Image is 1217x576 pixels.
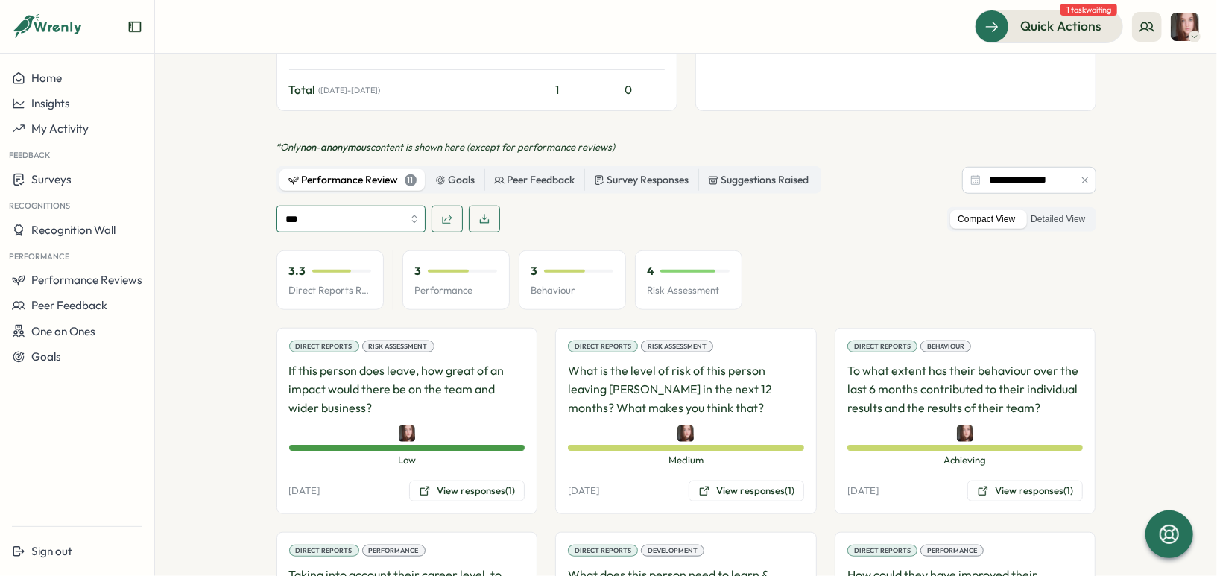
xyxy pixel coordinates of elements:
[641,545,704,557] div: Development
[847,341,917,352] div: Direct Reports
[531,263,538,279] p: 3
[31,349,61,364] span: Goals
[1020,16,1101,36] span: Quick Actions
[531,284,613,297] p: Behaviour
[568,361,804,417] p: What is the level of risk of this person leaving [PERSON_NAME] in the next 12 months? What makes ...
[415,284,497,297] p: Performance
[276,141,1096,154] p: *Only content is shown here (except for performance reviews)
[568,484,599,498] p: [DATE]
[847,545,917,557] div: Direct Reports
[677,425,694,442] img: Allyn Neal
[288,172,417,189] div: Performance Review
[31,96,70,110] span: Insights
[641,341,713,352] div: Risk Assessment
[847,454,1084,467] span: Achieving
[405,174,417,186] div: 11
[528,82,587,98] div: 1
[568,341,638,352] div: Direct Reports
[31,273,142,287] span: Performance Reviews
[319,86,381,95] span: ( [DATE] - [DATE] )
[967,481,1083,501] button: View responses(1)
[289,545,359,557] div: Direct Reports
[494,172,575,189] div: Peer Feedback
[1060,4,1117,16] span: 1 task waiting
[289,454,525,467] span: Low
[435,172,475,189] div: Goals
[362,341,434,352] div: Risk Assessment
[362,545,426,557] div: Performance
[409,481,525,501] button: View responses(1)
[289,263,306,279] p: 3.3
[594,172,689,189] div: Survey Responses
[689,481,804,501] button: View responses(1)
[593,82,665,98] div: 0
[847,361,1084,417] p: To what extent has their behaviour over the last 6 months contributed to their individual results...
[289,82,316,98] span: Total
[31,223,116,237] span: Recognition Wall
[920,545,984,557] div: Performance
[399,425,415,442] img: Allyn Neal
[289,341,359,352] div: Direct Reports
[847,484,879,498] p: [DATE]
[957,425,973,442] img: Allyn Neal
[31,324,95,338] span: One on Ones
[289,361,525,417] p: If this person does leave, how great of an impact would there be on the team and wider business?
[31,172,72,186] span: Surveys
[289,484,320,498] p: [DATE]
[31,544,72,558] span: Sign out
[31,298,107,312] span: Peer Feedback
[648,284,730,297] p: Risk Assessment
[1023,210,1093,229] label: Detailed View
[708,172,809,189] div: Suggestions Raised
[920,341,971,352] div: Behaviour
[1171,13,1199,41] img: Allyn Neal
[648,263,654,279] p: 4
[31,121,89,136] span: My Activity
[568,545,638,557] div: Direct Reports
[950,210,1022,229] label: Compact View
[127,19,142,34] button: Expand sidebar
[568,454,804,467] span: Medium
[31,71,62,85] span: Home
[975,10,1123,42] button: Quick Actions
[415,263,422,279] p: 3
[289,284,371,297] p: Direct Reports Review Avg
[301,141,371,153] span: non-anonymous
